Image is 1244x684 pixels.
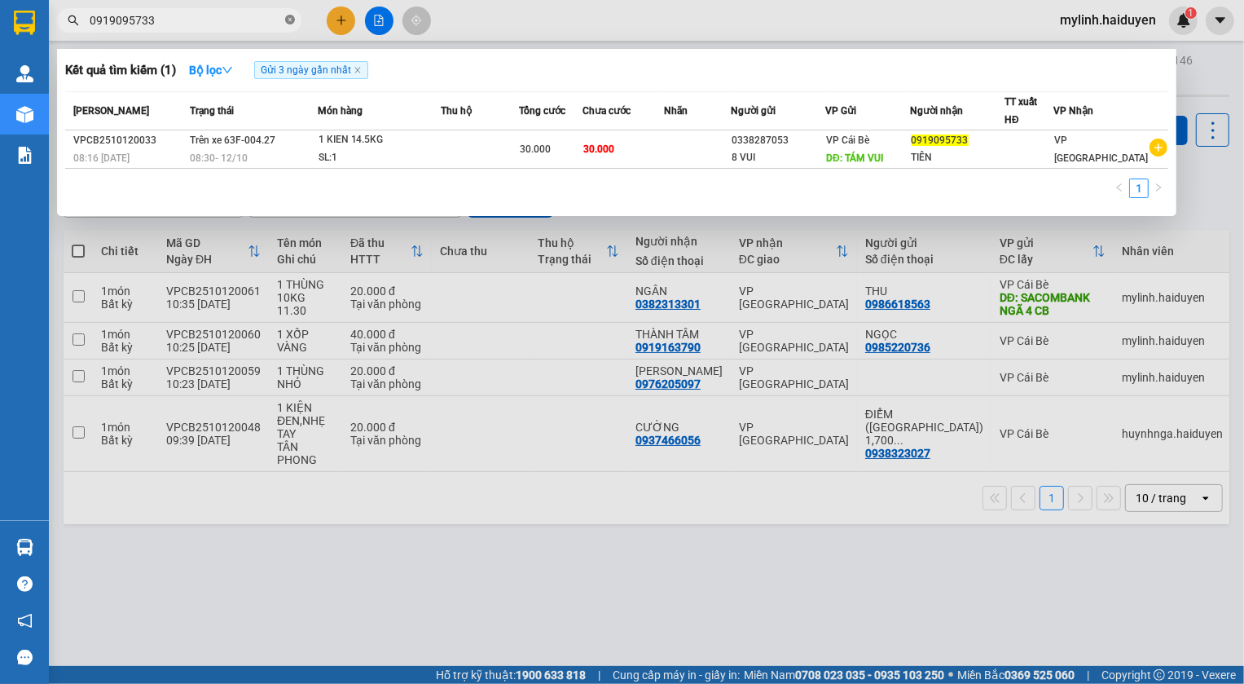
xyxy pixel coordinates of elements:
[90,11,282,29] input: Tìm tên, số ĐT hoặc mã đơn
[254,61,368,79] span: Gửi 3 ngày gần nhất
[176,57,246,83] button: Bộ lọcdown
[732,105,776,117] span: Người gửi
[16,106,33,123] img: warehouse-icon
[442,105,473,117] span: Thu hộ
[16,539,33,556] img: warehouse-icon
[1053,105,1093,117] span: VP Nhận
[825,105,856,117] span: VP Gửi
[285,15,295,24] span: close-circle
[222,64,233,76] span: down
[190,135,275,146] span: Trên xe 63F-004.27
[17,650,33,665] span: message
[1110,179,1129,198] li: Previous Page
[519,105,565,117] span: Tổng cước
[1114,183,1124,192] span: left
[14,11,35,35] img: logo-vxr
[1004,96,1037,126] span: TT xuất HĐ
[190,152,248,164] span: 08:30 - 12/10
[582,105,631,117] span: Chưa cước
[1149,179,1168,198] li: Next Page
[912,149,1004,166] div: TIÊN
[73,152,130,164] span: 08:16 [DATE]
[65,62,176,79] h3: Kết quả tìm kiếm ( 1 )
[911,105,964,117] span: Người nhận
[17,576,33,592] span: question-circle
[16,147,33,164] img: solution-icon
[189,64,233,77] strong: Bộ lọc
[1154,183,1163,192] span: right
[1129,179,1149,198] li: 1
[354,66,362,74] span: close
[319,149,441,167] div: SL: 1
[664,105,688,117] span: Nhãn
[520,143,551,155] span: 30.000
[16,65,33,82] img: warehouse-icon
[73,132,185,149] div: VPCB2510120033
[732,132,825,149] div: 0338287053
[732,149,825,166] div: 8 VUI
[826,135,869,146] span: VP Cái Bè
[1130,179,1148,197] a: 1
[583,143,614,155] span: 30.000
[1054,135,1148,164] span: VP [GEOGRAPHIC_DATA]
[17,613,33,629] span: notification
[68,15,79,26] span: search
[1149,179,1168,198] button: right
[1149,139,1167,157] span: plus-circle
[73,105,149,117] span: [PERSON_NAME]
[319,131,441,149] div: 1 KIEN 14.5KG
[912,135,969,146] span: 0919095733
[826,152,883,164] span: DĐ: TÁM VUI
[1110,179,1129,198] button: left
[285,13,295,29] span: close-circle
[318,105,363,117] span: Món hàng
[190,105,234,117] span: Trạng thái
